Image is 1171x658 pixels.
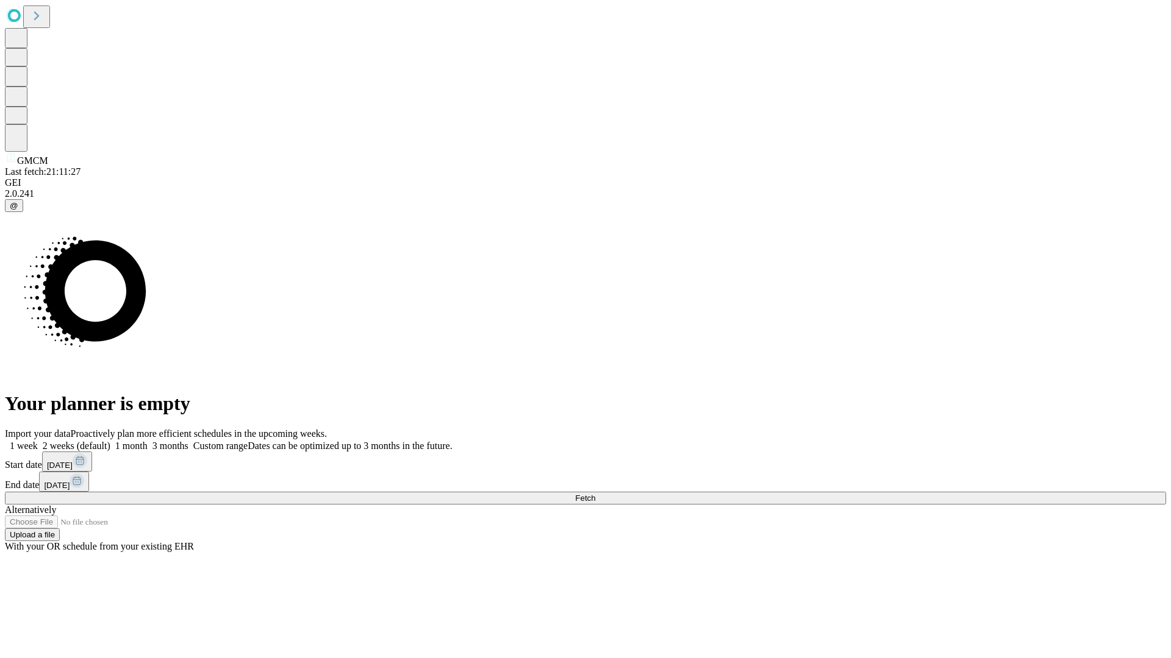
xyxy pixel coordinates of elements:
[5,541,194,551] span: With your OR schedule from your existing EHR
[193,440,248,451] span: Custom range
[44,481,70,490] span: [DATE]
[5,166,81,177] span: Last fetch: 21:11:27
[115,440,148,451] span: 1 month
[5,188,1166,199] div: 2.0.241
[5,392,1166,415] h1: Your planner is empty
[575,493,595,503] span: Fetch
[5,472,1166,492] div: End date
[248,440,452,451] span: Dates can be optimized up to 3 months in the future.
[43,440,110,451] span: 2 weeks (default)
[5,428,71,439] span: Import your data
[5,528,60,541] button: Upload a file
[47,461,73,470] span: [DATE]
[5,504,56,515] span: Alternatively
[71,428,327,439] span: Proactively plan more efficient schedules in the upcoming weeks.
[10,440,38,451] span: 1 week
[152,440,188,451] span: 3 months
[5,177,1166,188] div: GEI
[5,492,1166,504] button: Fetch
[17,155,48,166] span: GMCM
[10,201,18,210] span: @
[5,451,1166,472] div: Start date
[5,199,23,212] button: @
[39,472,89,492] button: [DATE]
[42,451,92,472] button: [DATE]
